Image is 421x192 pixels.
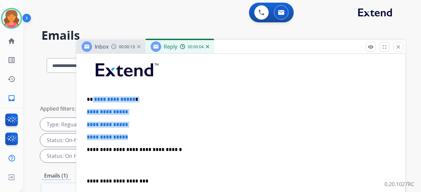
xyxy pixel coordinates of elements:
[40,118,106,131] div: Type: Reguard CS
[41,29,405,42] h2: Emails
[119,44,135,50] span: 00:00:13
[368,44,374,50] mat-icon: remove_red_eye
[8,75,15,83] mat-icon: history
[2,9,21,28] img: avatar
[40,134,126,147] div: Status: On-hold – Internal
[164,43,177,50] span: Reply
[8,94,15,102] mat-icon: inbox
[384,180,414,188] p: 0.20.1027RC
[8,37,15,45] mat-icon: home
[95,43,109,50] span: Inbox
[40,149,128,162] div: Status: On Hold - Servicers
[8,56,15,64] mat-icon: list_alt
[188,44,204,50] span: 00:00:04
[40,105,76,113] p: Applied filters:
[395,44,401,50] mat-icon: close
[382,44,387,50] mat-icon: fullscreen
[41,172,70,180] p: Emails (1)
